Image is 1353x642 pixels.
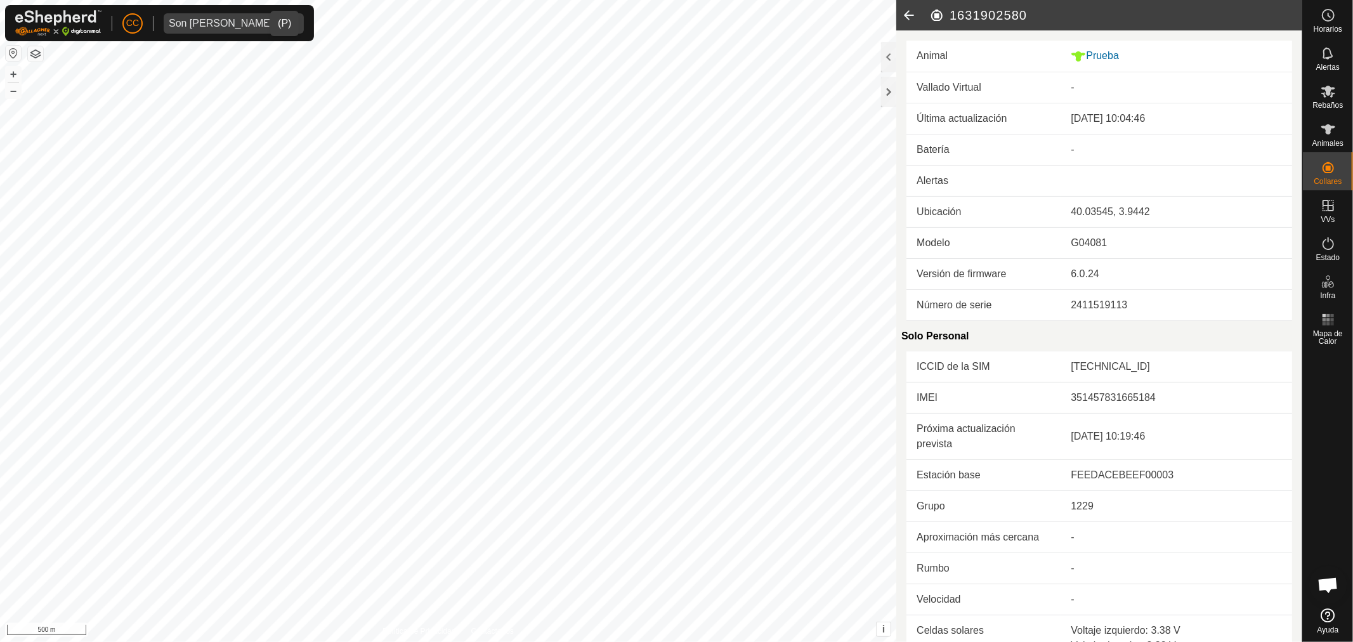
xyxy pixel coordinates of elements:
[15,10,101,36] img: Logo Gallagher
[906,413,1061,459] td: Próxima actualización prevista
[1061,459,1292,490] td: FEEDACEBEEF00003
[906,382,1061,413] td: IMEI
[906,521,1061,553] td: Aproximación más cercana
[471,626,514,637] a: Contáctenos
[1316,254,1340,261] span: Estado
[1071,204,1282,219] div: 40.03545, 3.9442
[877,622,891,636] button: i
[6,46,21,61] button: Restablecer Mapa
[1314,178,1342,185] span: Collares
[929,8,1302,23] h2: 1631902580
[1071,623,1282,638] div: Voltaje izquierdo: 3.38 V
[906,227,1061,258] td: Modelo
[906,258,1061,289] td: Versión de firmware
[882,624,885,634] span: i
[1061,413,1292,459] td: [DATE] 10:19:46
[1312,102,1343,109] span: Rebaños
[906,165,1061,196] td: Alertas
[126,16,139,30] span: CC
[6,67,21,82] button: +
[1316,63,1340,71] span: Alertas
[906,41,1061,72] td: Animal
[1061,584,1292,615] td: -
[169,18,273,29] div: Son [PERSON_NAME]
[1061,382,1292,413] td: 351457831665184
[1071,48,1282,64] div: Prueba
[1314,25,1342,33] span: Horarios
[1061,553,1292,584] td: -
[1306,330,1350,345] span: Mapa de Calor
[906,553,1061,584] td: Rumbo
[906,72,1061,103] td: Vallado Virtual
[901,321,1292,351] div: Solo Personal
[906,459,1061,490] td: Estación base
[906,490,1061,521] td: Grupo
[1309,566,1347,604] div: Chat abierto
[1061,351,1292,383] td: [TECHNICAL_ID]
[1071,111,1282,126] div: [DATE] 10:04:46
[1321,216,1335,223] span: VVs
[1061,490,1292,521] td: 1229
[906,103,1061,134] td: Última actualización
[382,626,455,637] a: Política de Privacidad
[1071,82,1074,93] app-display-virtual-paddock-transition: -
[1312,140,1343,147] span: Animales
[906,289,1061,320] td: Número de serie
[1071,298,1282,313] div: 2411519113
[906,351,1061,383] td: ICCID de la SIM
[1071,142,1282,157] div: -
[278,13,304,34] div: dropdown trigger
[28,46,43,62] button: Capas del Mapa
[906,196,1061,227] td: Ubicación
[906,584,1061,615] td: Velocidad
[164,13,278,34] span: Son Felip SRM
[1317,626,1339,634] span: Ayuda
[1303,603,1353,639] a: Ayuda
[906,134,1061,165] td: Batería
[6,83,21,98] button: –
[1061,521,1292,553] td: -
[1071,266,1282,282] div: 6.0.24
[1320,292,1335,299] span: Infra
[1071,235,1282,251] div: G04081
